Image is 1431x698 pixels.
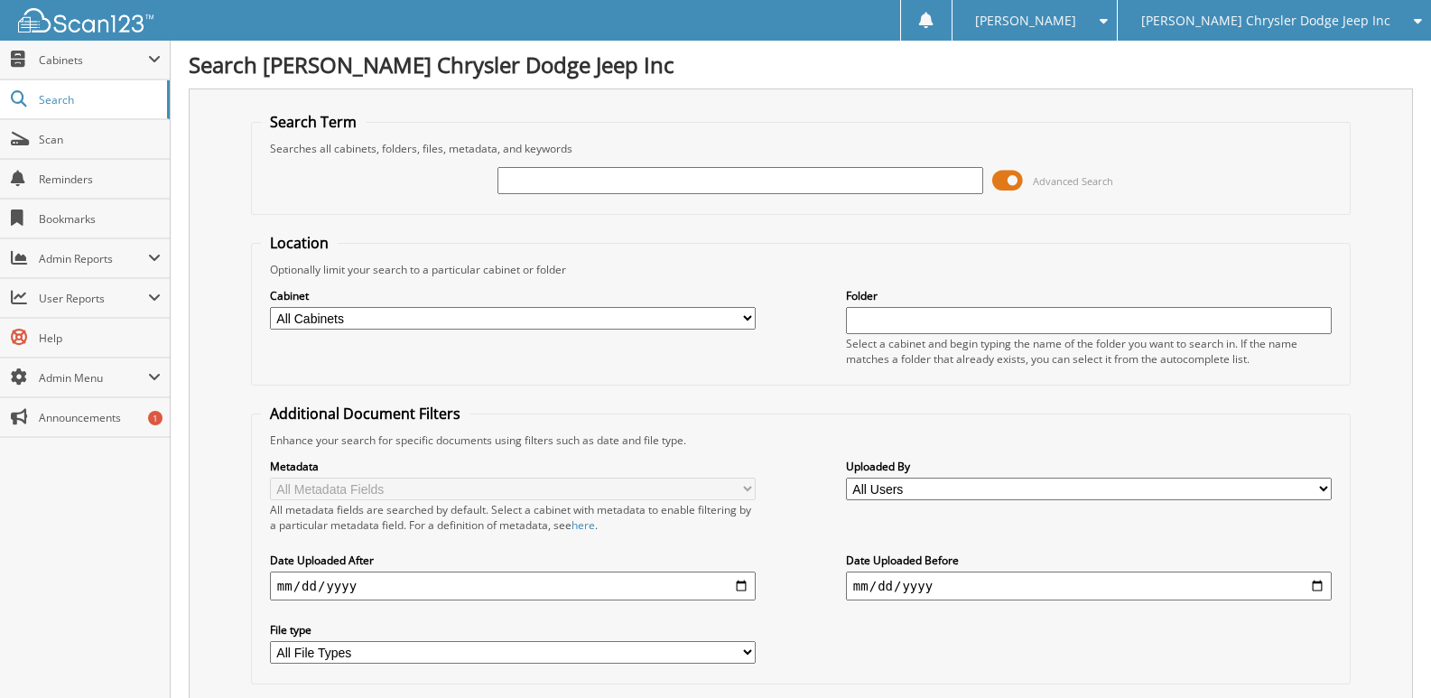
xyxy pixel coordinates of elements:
[846,288,1332,303] label: Folder
[270,572,756,600] input: start
[270,459,756,474] label: Metadata
[39,92,158,107] span: Search
[975,15,1076,26] span: [PERSON_NAME]
[18,8,153,33] img: scan123-logo-white.svg
[1141,15,1390,26] span: [PERSON_NAME] Chrysler Dodge Jeep Inc
[270,502,756,533] div: All metadata fields are searched by default. Select a cabinet with metadata to enable filtering b...
[270,622,756,638] label: File type
[571,517,595,533] a: here
[148,411,163,425] div: 1
[261,404,469,423] legend: Additional Document Filters
[261,112,366,132] legend: Search Term
[846,336,1332,367] div: Select a cabinet and begin typing the name of the folder you want to search in. If the name match...
[261,233,338,253] legend: Location
[39,330,161,346] span: Help
[846,553,1332,568] label: Date Uploaded Before
[189,50,1413,79] h1: Search [PERSON_NAME] Chrysler Dodge Jeep Inc
[1033,174,1113,188] span: Advanced Search
[846,459,1332,474] label: Uploaded By
[39,291,148,306] span: User Reports
[261,433,1341,448] div: Enhance your search for specific documents using filters such as date and file type.
[261,262,1341,277] div: Optionally limit your search to a particular cabinet or folder
[39,172,161,187] span: Reminders
[39,251,148,266] span: Admin Reports
[270,288,756,303] label: Cabinet
[39,52,148,68] span: Cabinets
[39,410,161,425] span: Announcements
[270,553,756,568] label: Date Uploaded After
[39,132,161,147] span: Scan
[261,141,1341,156] div: Searches all cabinets, folders, files, metadata, and keywords
[39,211,161,227] span: Bookmarks
[846,572,1332,600] input: end
[39,370,148,386] span: Admin Menu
